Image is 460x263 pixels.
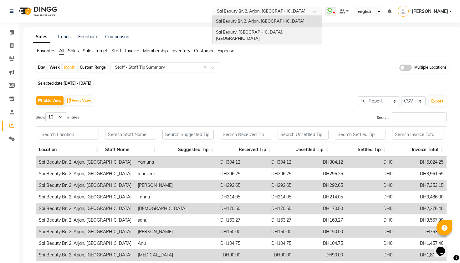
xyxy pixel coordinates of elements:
[217,143,274,156] th: Received Tip: activate to sort column ascending
[111,48,121,54] span: Staff
[396,180,447,191] td: DH7,353.15
[36,79,93,87] span: Selected date:
[396,203,447,214] td: DH2,276.40
[78,63,107,72] div: Custom Range
[396,249,447,261] td: DH1,813.35
[191,168,243,180] td: DH296.25
[162,130,214,139] input: Search Suggested Tip
[377,112,447,122] label: Search:
[274,143,332,156] th: Unsettled Tip: activate to sort column ascending
[203,64,209,71] span: Clear all
[216,18,304,24] span: Sai Beauty Br. 2, Arjan, [GEOGRAPHIC_DATA]
[191,156,243,168] td: DH304.12
[243,238,295,249] td: DH104.75
[294,191,346,203] td: DH214.05
[36,180,135,191] td: Sai Beauty Br. 2, Arjan, [GEOGRAPHIC_DATA]
[135,156,191,168] td: Yamuna
[216,29,284,41] span: Sai Beauty, [GEOGRAPHIC_DATA], [GEOGRAPHIC_DATA]
[135,191,191,203] td: Tannu
[135,214,191,226] td: sonu
[36,214,135,226] td: Sai Beauty Br. 2, Arjan, [GEOGRAPHIC_DATA]
[36,238,135,249] td: Sai Beauty Br. 2, Arjan, [GEOGRAPHIC_DATA]
[434,238,454,257] iframe: chat widget
[294,180,346,191] td: DH292.65
[191,214,243,226] td: DH163.27
[243,226,295,238] td: DH150.00
[346,156,396,168] td: DH0
[36,143,102,156] th: Location: activate to sort column ascending
[398,6,409,17] img: Srijana
[243,249,295,261] td: DH90.00
[294,168,346,180] td: DH296.25
[36,156,135,168] td: Sai Beauty Br. 2, Arjan, [GEOGRAPHIC_DATA]
[294,238,346,249] td: DH104.75
[396,191,447,203] td: DH3,486.00
[396,226,447,238] td: DH753.90
[143,48,168,54] span: Membership
[191,180,243,191] td: DH292.65
[243,203,295,214] td: DH170.50
[65,96,93,105] button: Pivot View
[412,8,448,15] span: [PERSON_NAME]
[36,63,47,72] div: Day
[278,130,329,139] input: Search Unsettled Tip
[135,180,191,191] td: [PERSON_NAME]
[36,226,135,238] td: Sai Beauty Br. 2, Arjan, [GEOGRAPHIC_DATA]
[217,48,234,54] span: Expense
[243,156,295,168] td: DH304.12
[243,180,295,191] td: DH292.65
[191,249,243,261] td: DH90.00
[191,203,243,214] td: DH170.50
[346,180,396,191] td: DH0
[159,143,217,156] th: Suggested Tip: activate to sort column ascending
[294,226,346,238] td: DH150.00
[39,130,99,139] input: Search Location
[243,214,295,226] td: DH163.27
[191,238,243,249] td: DH104.75
[36,168,135,180] td: Sai Beauty Br. 2, Arjan, [GEOGRAPHIC_DATA]
[392,130,443,139] input: Search Invoice Total
[45,112,67,122] select: Showentries
[191,226,243,238] td: DH150.00
[33,31,50,43] a: Sales
[429,96,446,107] button: Export
[63,63,77,72] div: Month
[346,214,396,226] td: DH0
[220,130,271,139] input: Search Received Tip
[396,156,447,168] td: DH5,024.25
[332,143,389,156] th: Settled Tip: activate to sort column ascending
[346,238,396,249] td: DH0
[294,214,346,226] td: DH163.27
[335,130,386,139] input: Search Settled Tip
[36,112,79,122] label: Show entries
[171,48,190,54] span: Inventory
[135,226,191,238] td: [PERSON_NAME]
[105,34,129,39] a: Comparison
[396,168,447,180] td: DH3,961.65
[414,65,447,71] span: Multiple Locations
[389,143,447,156] th: Invoice Total: activate to sort column ascending
[396,214,447,226] td: DH3,567.90
[105,130,156,139] input: Search Staff Name
[346,226,396,238] td: DH0
[294,249,346,261] td: DH90.00
[194,48,214,54] span: Customer
[191,191,243,203] td: DH214.05
[68,48,79,54] span: Sales
[59,48,64,54] span: All
[392,112,447,122] input: Search:
[135,249,191,261] td: [MEDICAL_DATA]
[36,249,135,261] td: Sai Beauty Br. 2, Arjan, [GEOGRAPHIC_DATA]
[396,238,447,249] td: DH1,457.40
[36,191,135,203] td: Sai Beauty Br. 2, Arjan, [GEOGRAPHIC_DATA]
[78,34,98,39] a: Feedback
[83,48,108,54] span: Sales Target
[243,168,295,180] td: DH296.25
[135,203,191,214] td: [DEMOGRAPHIC_DATA]
[16,3,59,20] img: logo
[102,143,159,156] th: Staff Name: activate to sort column ascending
[36,96,64,105] button: Table View
[135,168,191,180] td: monzeer
[294,156,346,168] td: DH304.12
[67,98,72,103] img: pivot.png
